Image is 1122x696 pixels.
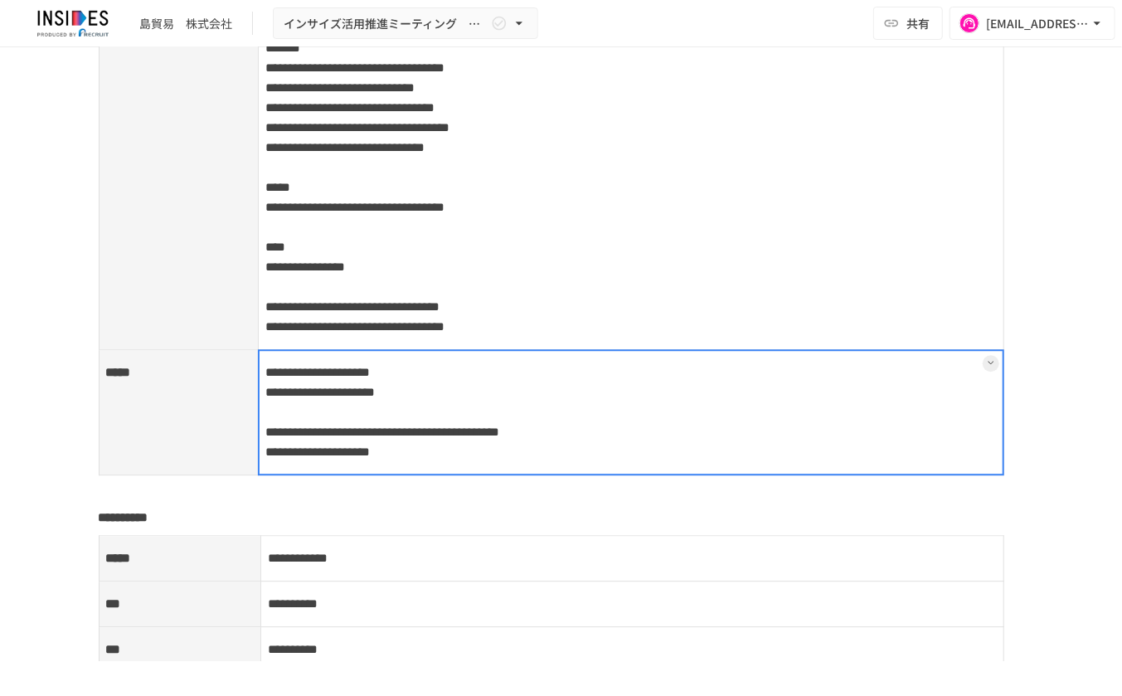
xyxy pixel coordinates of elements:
button: インサイズ活用推進ミーティング ～1回目～ [273,7,538,40]
span: 共有 [906,14,930,32]
img: JmGSPSkPjKwBq77AtHmwC7bJguQHJlCRQfAXtnx4WuV [20,10,126,37]
div: [EMAIL_ADDRESS][DOMAIN_NAME] [986,13,1089,34]
span: インサイズ活用推進ミーティング ～1回目～ [284,13,488,34]
div: 島貿易 株式会社 [139,15,232,32]
button: 共有 [873,7,943,40]
button: [EMAIL_ADDRESS][DOMAIN_NAME] [950,7,1115,40]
